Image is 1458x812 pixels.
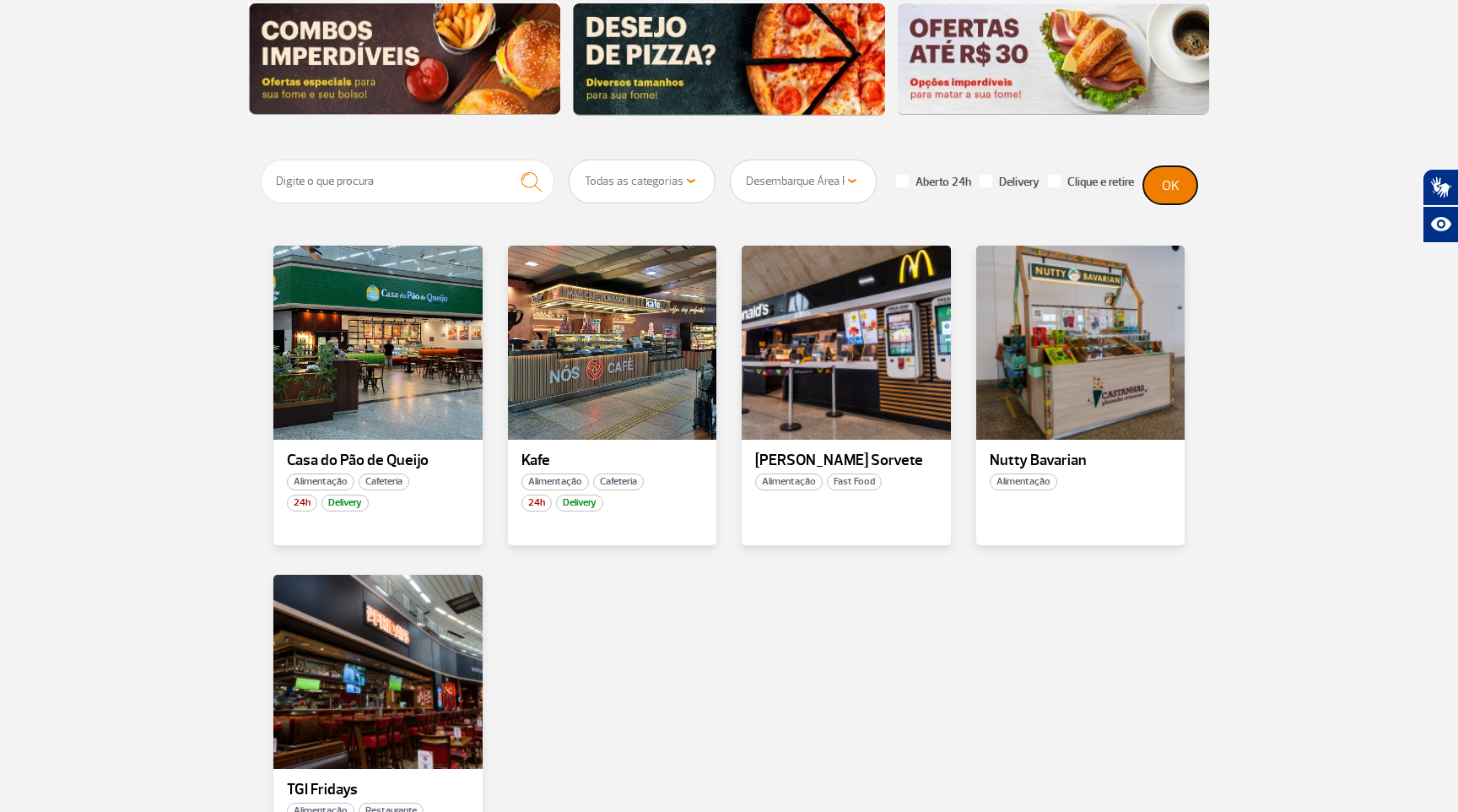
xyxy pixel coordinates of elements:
span: Alimentação [521,474,589,490]
p: TGI Fridays [287,782,469,798]
span: 24h [287,495,317,512]
span: Alimentação [287,474,354,490]
label: Delivery [980,175,1039,190]
span: Cafeteria [593,474,644,490]
span: Cafeteria [359,474,409,490]
span: Alimentação [990,474,1057,490]
label: Clique e retire [1048,175,1134,190]
span: 24h [521,495,552,512]
label: Aberto 24h [896,175,971,190]
button: Abrir tradutor de língua de sinais. [1423,169,1458,206]
span: Delivery [321,495,369,512]
button: OK [1143,166,1197,204]
div: Plugin de acessibilidade da Hand Talk. [1423,169,1458,243]
span: Fast Food [827,474,882,490]
span: Alimentação [755,474,823,490]
input: Digite o que procura [261,160,554,203]
p: [PERSON_NAME] Sorvete [755,452,937,469]
span: Delivery [556,495,603,512]
button: Abrir recursos assistivos. [1423,206,1458,243]
p: Kafe [521,452,704,469]
p: Casa do Pão de Queijo [287,452,469,469]
p: Nutty Bavarian [990,452,1172,469]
